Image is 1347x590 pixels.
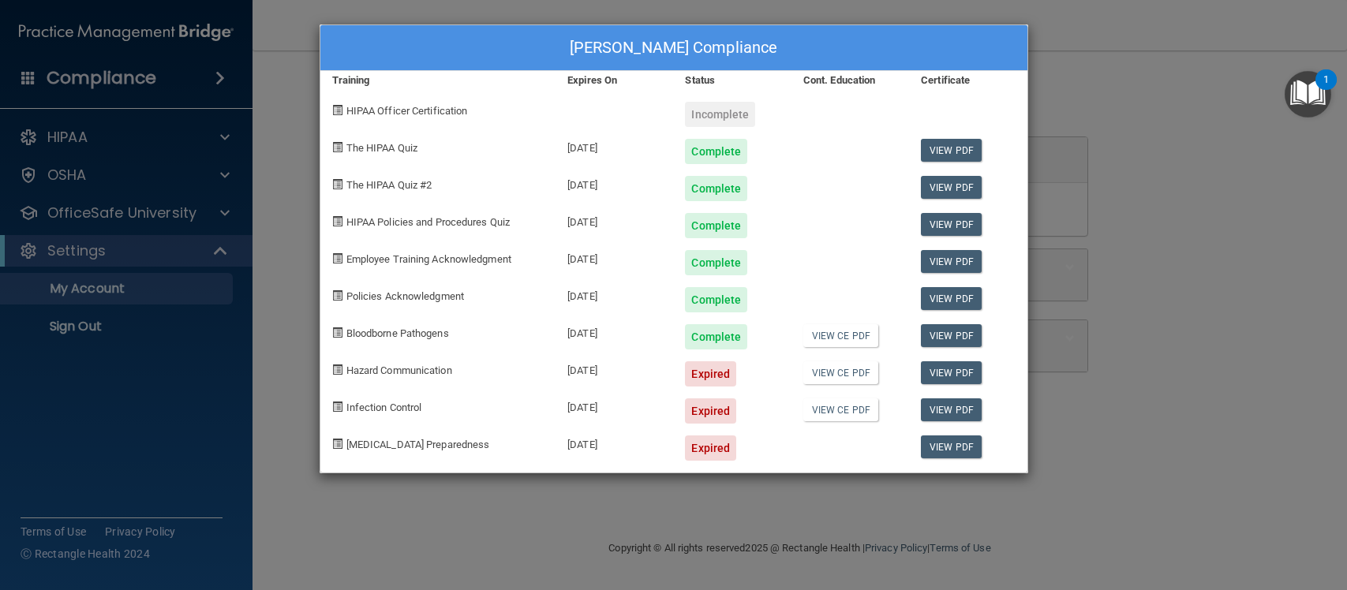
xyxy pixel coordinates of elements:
[1285,71,1331,118] button: Open Resource Center, 1 new notification
[1268,481,1328,541] iframe: Drift Widget Chat Controller
[909,71,1027,90] div: Certificate
[921,435,982,458] a: View PDF
[556,386,673,424] div: [DATE]
[320,71,556,90] div: Training
[921,139,982,162] a: View PDF
[803,398,878,421] a: View CE PDF
[556,201,673,238] div: [DATE]
[685,213,747,238] div: Complete
[346,327,449,339] span: Bloodborne Pathogens
[556,127,673,164] div: [DATE]
[673,71,791,90] div: Status
[556,349,673,386] div: [DATE]
[803,324,878,347] a: View CE PDF
[685,324,747,349] div: Complete
[921,213,982,236] a: View PDF
[556,275,673,312] div: [DATE]
[685,361,736,386] div: Expired
[556,71,673,90] div: Expires On
[921,324,982,347] a: View PDF
[921,361,982,384] a: View PDF
[346,290,464,302] span: Policies Acknowledgment
[685,435,736,461] div: Expired
[320,25,1027,71] div: [PERSON_NAME] Compliance
[685,139,747,164] div: Complete
[685,250,747,275] div: Complete
[346,179,432,191] span: The HIPAA Quiz #2
[1323,80,1329,100] div: 1
[346,439,490,450] span: [MEDICAL_DATA] Preparedness
[685,176,747,201] div: Complete
[685,287,747,312] div: Complete
[346,401,422,413] span: Infection Control
[346,142,417,154] span: The HIPAA Quiz
[556,164,673,201] div: [DATE]
[556,238,673,275] div: [DATE]
[803,361,878,384] a: View CE PDF
[346,216,510,228] span: HIPAA Policies and Procedures Quiz
[685,102,755,127] div: Incomplete
[685,398,736,424] div: Expired
[556,312,673,349] div: [DATE]
[921,398,982,421] a: View PDF
[556,424,673,461] div: [DATE]
[921,176,982,199] a: View PDF
[346,105,468,117] span: HIPAA Officer Certification
[346,364,452,376] span: Hazard Communication
[921,250,982,273] a: View PDF
[921,287,982,310] a: View PDF
[346,253,511,265] span: Employee Training Acknowledgment
[791,71,909,90] div: Cont. Education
